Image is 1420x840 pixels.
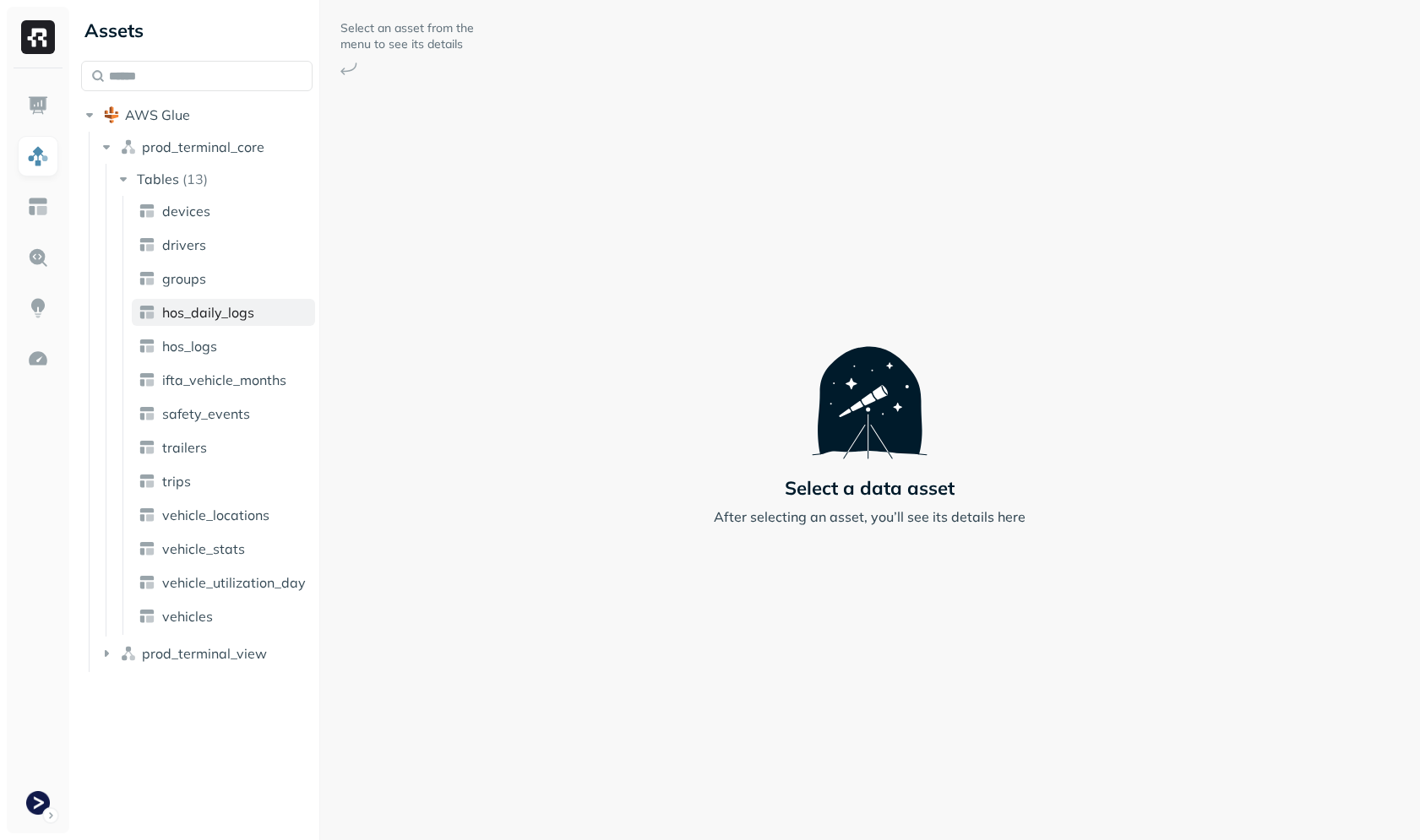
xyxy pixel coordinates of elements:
a: vehicles [132,603,315,630]
a: hos_logs [132,333,315,360]
a: drivers [132,231,315,258]
span: vehicle_utilization_day [162,574,306,591]
img: namespace [120,645,137,662]
img: table [139,203,155,219]
img: table [139,371,155,388]
p: Select a data asset [785,476,955,500]
a: vehicle_stats [132,535,315,562]
img: table [139,270,155,287]
button: AWS Glue [81,101,313,128]
img: root [103,106,120,123]
p: Select an asset from the menu to see its details [340,20,476,52]
span: safety_events [162,405,250,422]
img: Telescope [812,313,928,458]
p: After selecting an asset, you’ll see its details here [714,507,1026,527]
button: Tables(13) [115,165,314,192]
img: table [139,540,155,557]
img: table [139,304,155,321]
span: trips [162,473,191,490]
span: drivers [162,236,206,253]
img: table [139,405,155,422]
img: namespace [120,138,137,155]
a: hos_daily_logs [132,299,315,326]
span: hos_logs [162,338,217,355]
span: vehicle_locations [162,507,269,523]
img: table [139,574,155,591]
img: Query Explorer [27,247,49,268]
span: vehicle_stats [162,540,245,557]
img: Arrow [340,62,357,75]
img: table [139,608,155,625]
div: Assets [81,17,313,44]
img: Terminal [26,791,50,815]
span: ifta_vehicle_months [162,371,286,388]
span: trailers [162,439,207,456]
p: ( 13 ) [182,171,208,187]
a: trips [132,468,315,495]
a: vehicle_utilization_day [132,569,315,596]
a: groups [132,265,315,292]
a: safety_events [132,400,315,427]
img: Insights [27,297,49,319]
button: prod_terminal_core [98,133,313,160]
button: prod_terminal_view [98,640,313,667]
span: prod_terminal_core [142,138,264,155]
img: Asset Explorer [27,196,49,218]
a: trailers [132,434,315,461]
img: table [139,338,155,355]
span: Tables [137,171,179,187]
a: vehicle_locations [132,501,315,528]
img: Optimization [27,348,49,370]
span: prod_terminal_view [142,645,267,662]
a: ifta_vehicle_months [132,366,315,393]
span: devices [162,203,210,219]
img: Assets [27,145,49,167]
a: devices [132,198,315,225]
img: Ryft [21,20,55,54]
img: table [139,507,155,523]
img: Dashboard [27,95,49,117]
span: AWS Glue [125,106,190,123]
span: vehicles [162,608,213,625]
img: table [139,473,155,490]
img: table [139,439,155,456]
img: table [139,236,155,253]
span: hos_daily_logs [162,304,254,321]
span: groups [162,270,206,287]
